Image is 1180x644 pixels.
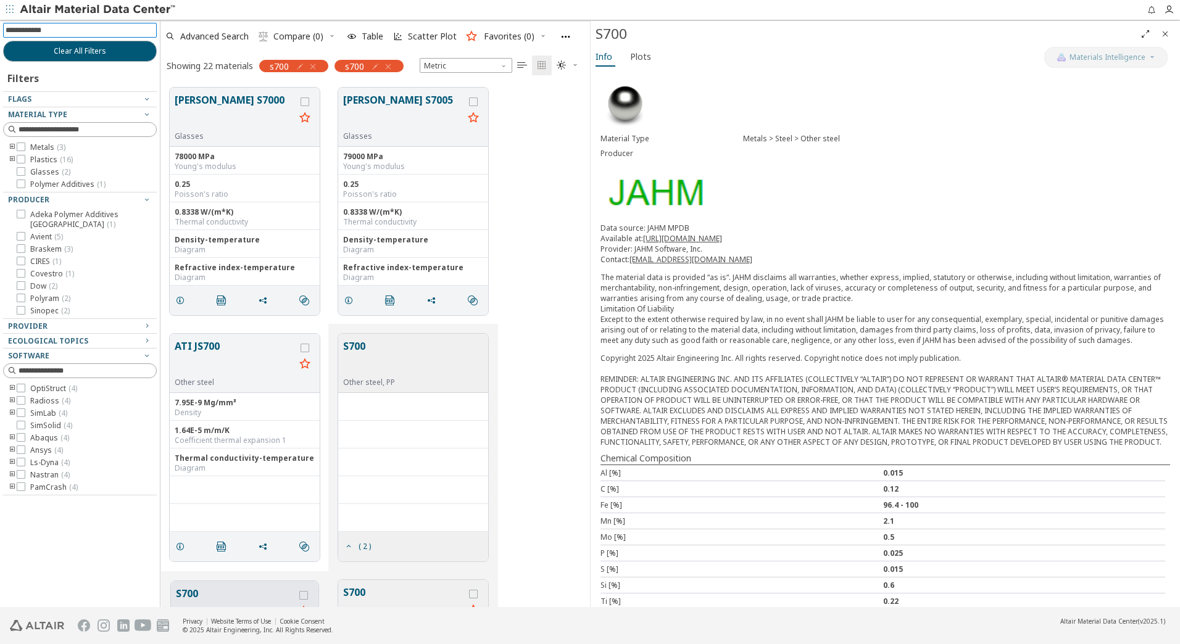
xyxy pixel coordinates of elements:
[175,162,315,171] div: Young's modulus
[3,92,157,107] button: Flags
[343,339,395,378] button: S700
[629,254,752,265] a: [EMAIL_ADDRESS][DOMAIN_NAME]
[643,233,722,244] a: [URL][DOMAIN_NAME]
[512,56,532,75] button: Table View
[30,142,65,152] span: Metals
[343,235,483,245] div: Density-temperature
[600,80,650,129] img: Material Type Image
[175,453,315,463] div: Thermal conductivity-temperature
[8,142,17,152] i: toogle group
[64,420,72,431] span: ( 4 )
[600,564,883,574] div: S [%]
[270,60,289,72] span: s700
[57,142,65,152] span: ( 3 )
[8,155,17,165] i: toogle group
[883,468,1166,478] div: 0.015
[20,4,177,16] img: Altair Material Data Center
[8,445,17,455] i: toogle group
[630,47,651,67] span: Plots
[8,109,67,120] span: Material Type
[180,32,249,41] span: Advanced Search
[420,58,512,73] span: Metric
[30,458,70,468] span: Ls-Dyna
[8,321,48,331] span: Provider
[3,41,157,62] button: Clear All Filters
[175,189,315,199] div: Poisson's ratio
[600,548,883,558] div: P [%]
[54,46,106,56] span: Clear All Filters
[1155,24,1175,44] button: Close
[3,334,157,349] button: Ecological Topics
[600,171,709,213] img: Logo - Provider
[537,60,547,70] i: 
[343,245,483,255] div: Diagram
[30,294,70,303] span: Polyram
[420,58,512,73] div: Unit System
[600,596,883,606] div: Ti [%]
[743,134,1170,144] div: Metals > Steel > Other steel
[421,288,447,313] button: Share
[30,167,70,177] span: Glasses
[30,232,63,242] span: Avient
[600,532,883,542] div: Mo [%]
[252,534,278,559] button: Share
[362,32,383,41] span: Table
[8,350,49,361] span: Software
[3,349,157,363] button: Software
[883,484,1166,494] div: 0.12
[8,94,31,104] span: Flags
[299,542,309,551] i: 
[211,534,237,559] button: PDF Download
[107,219,115,229] span: ( 1 )
[294,534,320,559] button: Similar search
[175,273,315,283] div: Diagram
[295,355,315,374] button: Favorite
[8,396,17,406] i: toogle group
[175,463,315,473] div: Diagram
[295,109,315,128] button: Favorite
[557,60,567,70] i: 
[54,231,63,242] span: ( 5 )
[30,421,72,431] span: SimSolid
[463,601,483,621] button: Favorite
[1060,617,1138,625] span: Altair Material Data Center
[3,319,157,334] button: Provider
[10,620,64,631] img: Altair Engineering
[49,281,57,291] span: ( 2 )
[343,93,463,131] button: [PERSON_NAME] S7005
[883,564,1166,574] div: 0.015
[600,580,883,590] div: Si [%]
[217,295,226,305] i: 
[343,263,483,273] div: Refractive index-temperature
[175,426,315,436] div: 1.64E-5 m/m/K
[883,596,1166,606] div: 0.22
[62,395,70,406] span: ( 4 )
[343,207,483,217] div: 0.8338 W/(m*K)
[252,288,278,313] button: Share
[1044,47,1168,68] button: AI CopilotMaterials Intelligence
[600,500,883,510] div: Fe [%]
[175,263,315,273] div: Refractive index-temperature
[343,189,483,199] div: Poisson's ratio
[343,217,483,227] div: Thermal conductivity
[1057,52,1066,62] img: AI Copilot
[30,210,152,229] span: Adeka Polymer Additives [GEOGRAPHIC_DATA]
[883,548,1166,558] div: 0.025
[170,534,196,559] button: Details
[30,257,61,266] span: CIRES
[30,180,106,189] span: Polymer Additives
[1060,617,1165,625] div: (v2025.1)
[30,482,78,492] span: PamCrash
[883,500,1166,510] div: 96.4 - 100
[345,60,364,72] span: s700
[600,353,1170,447] div: Copyright 2025 Altair Engineering Inc. All rights reserved. Copyright notice does not imply publi...
[167,60,253,72] div: Showing 22 materials
[97,179,106,189] span: ( 1 )
[60,432,69,443] span: ( 4 )
[211,288,237,313] button: PDF Download
[30,408,67,418] span: SimLab
[61,457,70,468] span: ( 4 )
[259,31,268,41] i: 
[64,244,73,254] span: ( 3 )
[338,534,376,559] button: ( 2 )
